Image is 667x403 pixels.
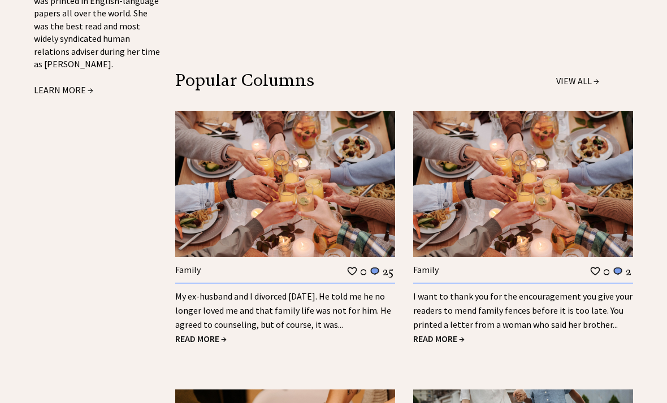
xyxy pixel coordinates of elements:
[603,264,610,279] td: 0
[175,74,450,86] div: Popular Columns
[556,75,599,86] a: VIEW ALL →
[369,266,380,276] img: message_round%201.png
[590,266,601,276] img: heart_outline%201.png
[175,291,391,330] a: My ex-husband and I divorced [DATE]. He told me he no longer loved me and that family life was no...
[34,84,93,96] a: LEARN MORE →
[612,266,623,276] img: message_round%201.png
[413,333,465,344] a: READ MORE →
[413,111,633,257] img: family.jpg
[360,264,367,279] td: 0
[175,111,395,257] img: family.jpg
[413,264,439,275] a: Family
[175,264,201,275] a: Family
[625,264,632,279] td: 2
[175,333,227,344] a: READ MORE →
[347,266,358,276] img: heart_outline%201.png
[382,264,394,279] td: 25
[413,291,633,330] a: I want to thank you for the encouragement you give your readers to mend family fences before it i...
